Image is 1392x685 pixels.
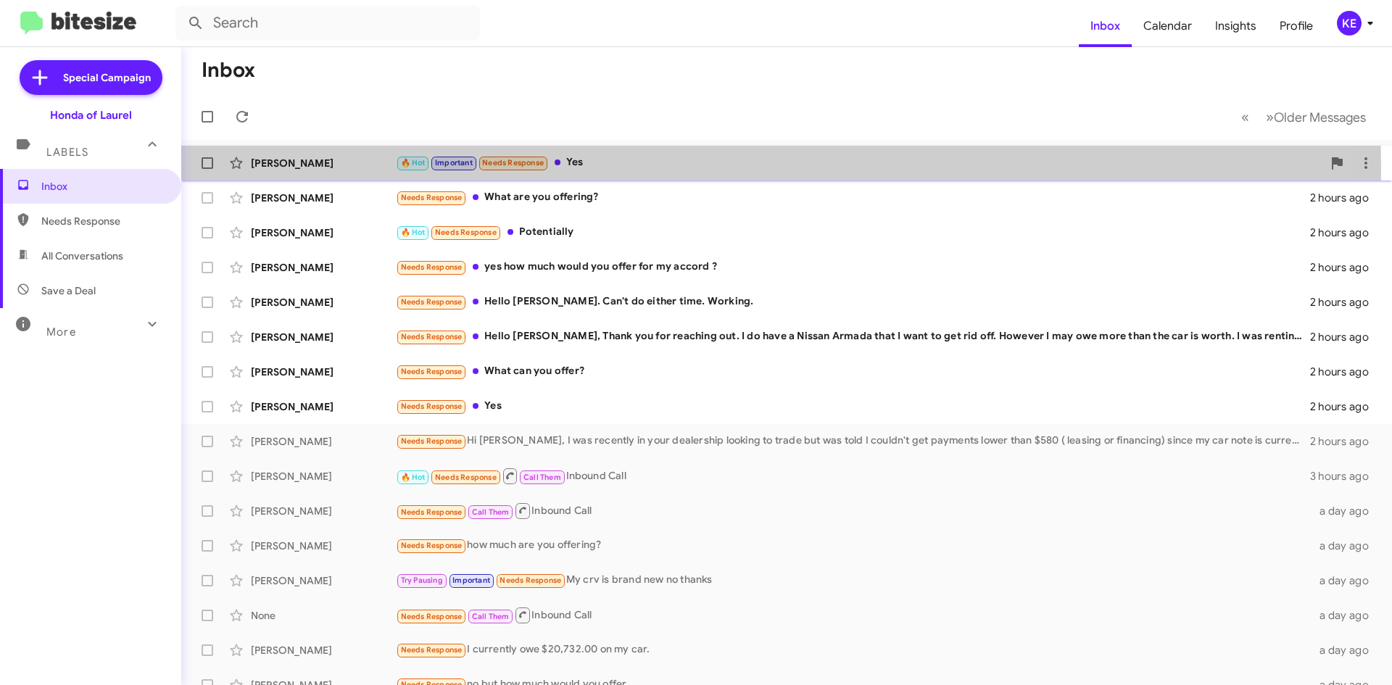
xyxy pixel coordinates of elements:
[401,612,463,621] span: Needs Response
[1274,109,1366,125] span: Older Messages
[251,295,396,310] div: [PERSON_NAME]
[46,146,88,159] span: Labels
[435,473,497,482] span: Needs Response
[396,642,1311,658] div: I currently owe $20,732.00 on my car.
[396,224,1310,241] div: Potentially
[401,576,443,585] span: Try Pausing
[500,576,561,585] span: Needs Response
[1311,608,1380,623] div: a day ago
[401,645,463,655] span: Needs Response
[396,467,1310,485] div: Inbound Call
[1233,102,1375,132] nav: Page navigation example
[1310,365,1380,379] div: 2 hours ago
[251,573,396,588] div: [PERSON_NAME]
[41,214,165,228] span: Needs Response
[20,60,162,95] a: Special Campaign
[1310,399,1380,414] div: 2 hours ago
[175,6,480,41] input: Search
[401,158,426,167] span: 🔥 Hot
[1079,5,1132,47] a: Inbox
[435,228,497,237] span: Needs Response
[251,399,396,414] div: [PERSON_NAME]
[1310,330,1380,344] div: 2 hours ago
[452,576,490,585] span: Important
[1268,5,1325,47] a: Profile
[46,325,76,339] span: More
[401,402,463,411] span: Needs Response
[401,193,463,202] span: Needs Response
[401,473,426,482] span: 🔥 Hot
[401,262,463,272] span: Needs Response
[401,436,463,446] span: Needs Response
[1232,102,1258,132] button: Previous
[1337,11,1362,36] div: KE
[1311,573,1380,588] div: a day ago
[396,537,1311,554] div: how much are you offering?
[251,365,396,379] div: [PERSON_NAME]
[1311,504,1380,518] div: a day ago
[396,572,1311,589] div: My crv is brand new no thanks
[401,297,463,307] span: Needs Response
[251,608,396,623] div: None
[1241,108,1249,126] span: «
[251,260,396,275] div: [PERSON_NAME]
[396,294,1310,310] div: Hello [PERSON_NAME]. Can't do either time. Working.
[396,398,1310,415] div: Yes
[523,473,561,482] span: Call Them
[396,606,1311,624] div: Inbound Call
[41,249,123,263] span: All Conversations
[482,158,544,167] span: Needs Response
[396,363,1310,380] div: What can you offer?
[396,189,1310,206] div: What are you offering?
[251,225,396,240] div: [PERSON_NAME]
[1311,643,1380,657] div: a day ago
[251,434,396,449] div: [PERSON_NAME]
[396,259,1310,275] div: yes how much would you offer for my accord ?
[396,502,1311,520] div: Inbound Call
[1311,539,1380,553] div: a day ago
[401,228,426,237] span: 🔥 Hot
[401,332,463,341] span: Needs Response
[472,612,510,621] span: Call Them
[396,154,1322,171] div: Yes
[401,507,463,517] span: Needs Response
[251,504,396,518] div: [PERSON_NAME]
[251,330,396,344] div: [PERSON_NAME]
[1266,108,1274,126] span: »
[41,179,165,194] span: Inbox
[1132,5,1203,47] a: Calendar
[1310,469,1380,483] div: 3 hours ago
[251,539,396,553] div: [PERSON_NAME]
[202,59,255,82] h1: Inbox
[251,156,396,170] div: [PERSON_NAME]
[1203,5,1268,47] a: Insights
[50,108,132,123] div: Honda of Laurel
[1310,191,1380,205] div: 2 hours ago
[1310,295,1380,310] div: 2 hours ago
[251,643,396,657] div: [PERSON_NAME]
[401,541,463,550] span: Needs Response
[401,367,463,376] span: Needs Response
[472,507,510,517] span: Call Them
[1310,260,1380,275] div: 2 hours ago
[396,433,1310,449] div: Hi [PERSON_NAME], I was recently in your dealership looking to trade but was told I couldn't get ...
[396,328,1310,345] div: Hello [PERSON_NAME], Thank you for reaching out. I do have a Nissan Armada that I want to get rid...
[435,158,473,167] span: Important
[41,283,96,298] span: Save a Deal
[251,191,396,205] div: [PERSON_NAME]
[251,469,396,483] div: [PERSON_NAME]
[1257,102,1375,132] button: Next
[1310,225,1380,240] div: 2 hours ago
[1325,11,1376,36] button: KE
[63,70,151,85] span: Special Campaign
[1310,434,1380,449] div: 2 hours ago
